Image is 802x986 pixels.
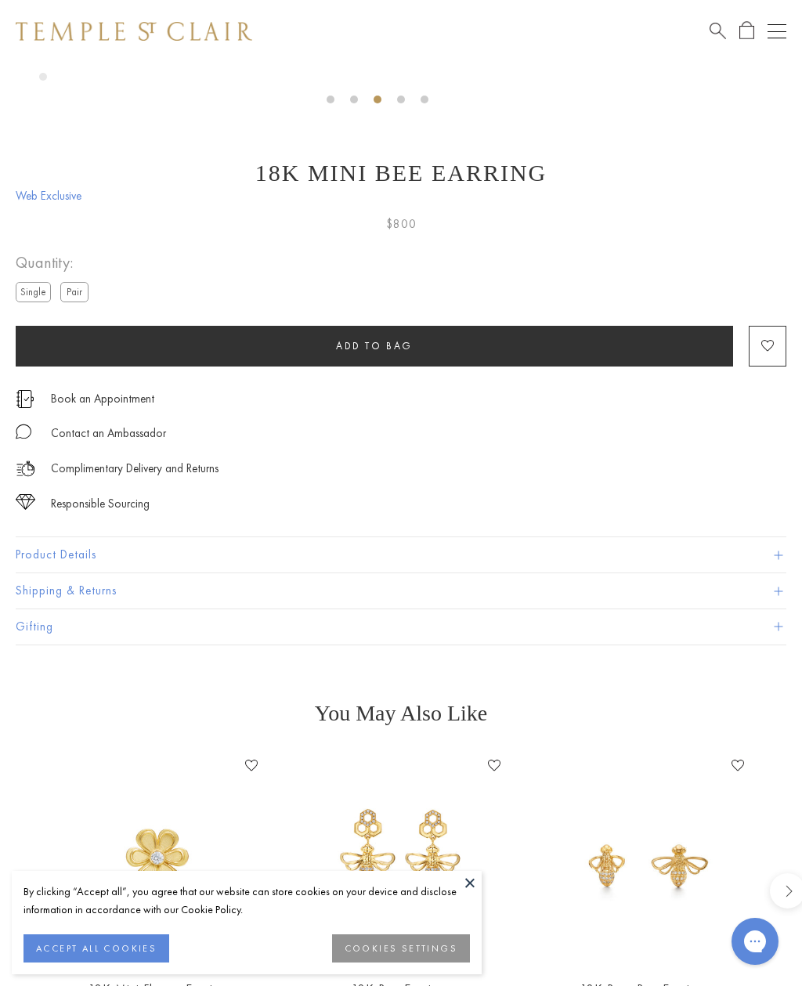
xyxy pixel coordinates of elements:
[16,250,95,276] span: Quantity:
[336,339,413,352] span: Add to bag
[16,160,786,186] h1: 18K Mini Bee Earring
[710,21,726,41] a: Search
[739,21,754,41] a: Open Shopping Bag
[23,934,169,963] button: ACCEPT ALL COOKIES
[52,753,264,966] img: E18103-MINIFLWR
[16,424,31,439] img: MessageIcon-01_2.svg
[538,753,750,966] a: 18K Busy Bee Earrings18K Busy Bee Earrings
[16,537,786,572] button: Product Details
[51,459,219,479] p: Complimentary Delivery and Returns
[724,912,786,970] iframe: Gorgias live chat messenger
[23,883,470,919] div: By clicking “Accept all”, you agree that our website can store cookies on your device and disclos...
[16,22,252,41] img: Temple St. Clair
[16,186,786,206] span: Web Exclusive
[16,573,786,609] button: Shipping & Returns
[16,459,35,479] img: icon_delivery.svg
[16,326,733,367] button: Add to bag
[386,214,417,234] span: $800
[16,282,51,302] label: Single
[51,390,154,407] a: Book an Appointment
[295,753,508,966] a: 18K Bee Earrings18K Bee Earrings
[60,282,89,302] label: Pair
[51,424,166,443] div: Contact an Ambassador
[768,22,786,41] button: Open navigation
[538,753,750,966] img: 18K Busy Bee Earrings
[39,701,763,726] h3: You May Also Like
[332,934,470,963] button: COOKIES SETTINGS
[51,494,150,514] div: Responsible Sourcing
[295,753,508,966] img: 18K Bee Earrings
[16,494,35,510] img: icon_sourcing.svg
[16,390,34,408] img: icon_appointment.svg
[16,609,786,645] button: Gifting
[52,753,264,966] a: E18103-MINIFLWRE18103-MINIFLWR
